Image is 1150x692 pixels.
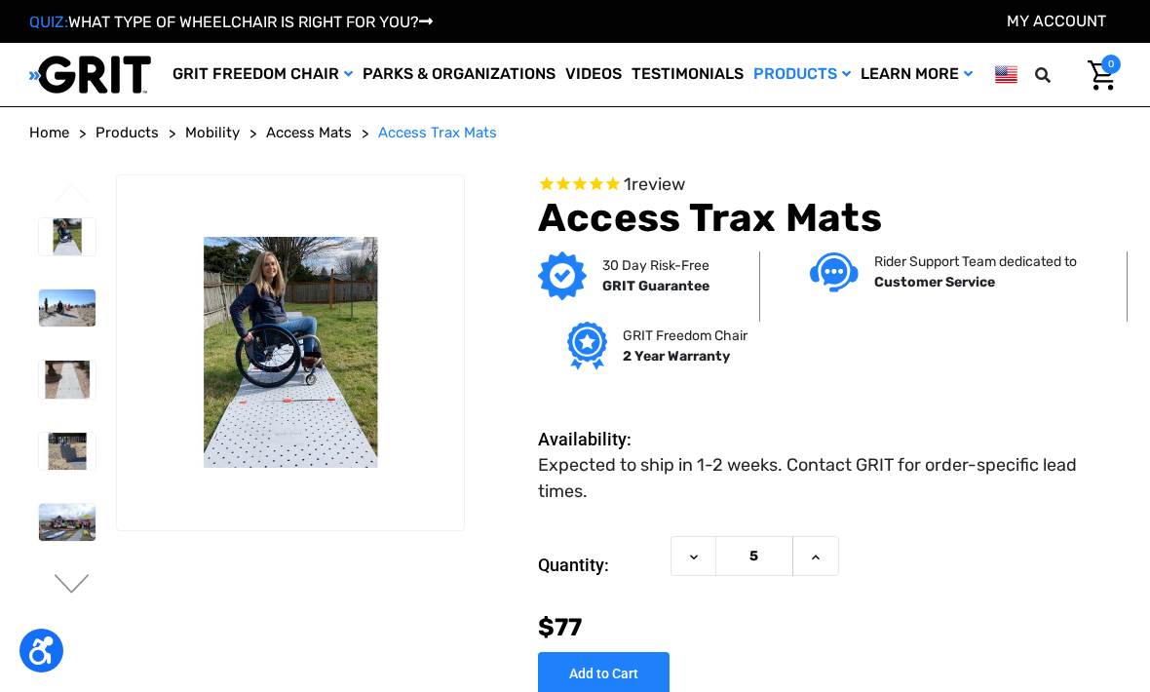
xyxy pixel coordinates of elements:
[874,274,995,290] strong: Customer Service
[538,195,1121,242] h1: Access Trax Mats
[29,55,151,95] img: GRIT All-Terrain Wheelchair and Mobility Equipment
[29,122,69,144] a: Home
[1088,60,1116,91] img: Cart
[1101,55,1121,74] span: 0
[96,122,159,144] a: Products
[39,218,96,255] img: Access Trax Mats
[856,43,977,106] a: Learn More
[1073,55,1121,96] a: Cart with 0 items
[538,426,661,452] dt: Availability:
[627,43,748,106] a: Testimonials
[602,255,709,276] p: 30 Day Risk-Free
[602,278,709,294] strong: GRIT Guarantee
[358,43,560,106] a: Parks & Organizations
[185,124,240,141] span: Mobility
[538,452,1111,505] dd: Expected to ship in 1-2 weeks. Contact GRIT for order-specific lead times.
[378,124,497,141] span: Access Trax Mats
[884,566,1141,658] iframe: Tidio Chat
[96,124,159,141] span: Products
[378,122,497,144] a: Access Trax Mats
[1063,55,1073,96] input: Search
[1007,12,1106,30] a: Account
[632,173,685,195] span: review
[538,174,1121,196] span: Rated 5.0 out of 5 stars 1 reviews
[567,322,607,370] img: Grit freedom
[39,361,96,398] img: Access Trax Mats
[266,124,352,141] span: Access Mats
[29,13,433,31] a: QUIZ:WHAT TYPE OF WHEELCHAIR IS RIGHT FOR YOU?
[874,251,1077,272] p: Rider Support Team dedicated to
[623,326,747,346] p: GRIT Freedom Chair
[29,122,1121,144] nav: Breadcrumb
[29,13,68,31] span: QUIZ:
[538,251,587,300] img: GRIT Guarantee
[266,122,352,144] a: Access Mats
[538,613,582,641] span: $77
[560,43,627,106] a: Videos
[39,433,96,470] img: Access Trax Mats
[995,62,1017,87] img: us.png
[748,43,856,106] a: Products
[624,173,685,195] span: 1 reviews
[39,504,96,541] img: Access Trax Mats
[29,124,69,141] span: Home
[52,183,93,207] button: Go to slide 6 of 6
[52,574,93,597] button: Go to slide 2 of 6
[185,122,240,144] a: Mobility
[623,348,730,365] strong: 2 Year Warranty
[117,237,464,468] img: Access Trax Mats
[810,252,859,292] img: Customer service
[538,536,661,595] label: Quantity:
[39,289,96,327] img: Access Trax Mats
[168,43,358,106] a: GRIT Freedom Chair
